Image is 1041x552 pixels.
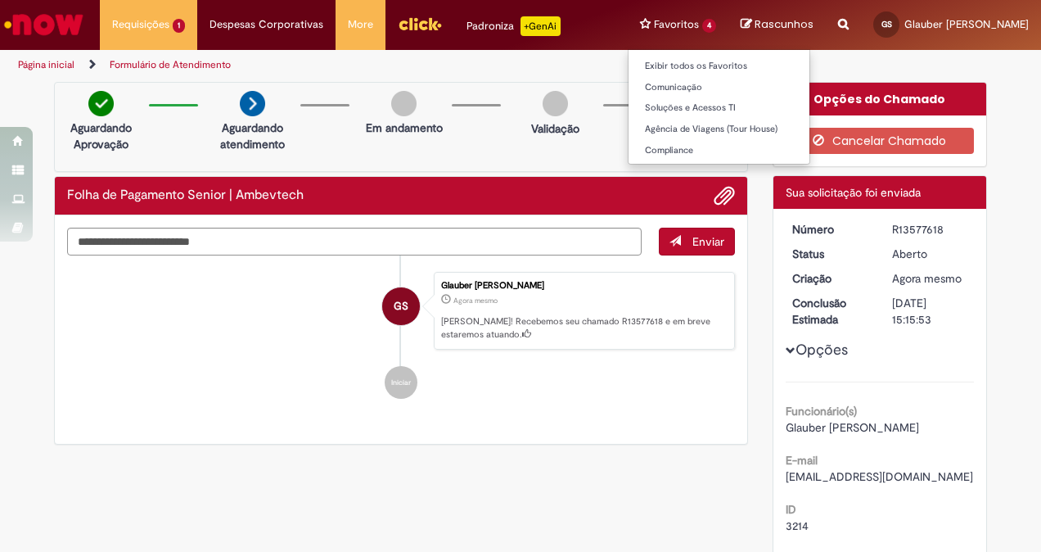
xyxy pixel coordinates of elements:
ul: Histórico de tíquete [67,256,735,416]
span: More [348,16,373,33]
div: Glauber [PERSON_NAME] [441,281,726,291]
button: Enviar [659,228,735,256]
div: R13577618 [892,221,968,238]
img: arrow-next.png [240,91,265,116]
div: Padroniza [466,16,561,36]
a: Página inicial [18,58,74,71]
div: Opções do Chamado [773,83,987,115]
textarea: Digite sua mensagem aqui... [67,228,642,256]
span: Agora mesmo [892,271,962,286]
span: Favoritos [654,16,699,33]
a: Formulário de Atendimento [110,58,231,71]
span: Requisições [112,16,169,33]
a: Rascunhos [741,17,813,33]
span: Glauber [PERSON_NAME] [786,420,919,435]
img: check-circle-green.png [88,91,114,116]
p: Aguardando Aprovação [61,120,141,152]
dt: Criação [780,270,881,287]
a: Exibir todos os Favoritos [629,57,809,75]
img: click_logo_yellow_360x200.png [398,11,442,36]
ul: Trilhas de página [12,50,682,80]
dt: Conclusão Estimada [780,295,881,328]
p: Em andamento [366,120,443,136]
a: Agência de Viagens (Tour House) [629,120,809,138]
a: Comunicação [629,79,809,97]
span: GS [394,287,408,326]
a: Compliance [629,142,809,160]
span: Glauber [PERSON_NAME] [904,17,1029,31]
span: Agora mesmo [453,296,498,305]
p: Aguardando atendimento [213,120,292,152]
img: ServiceNow [2,8,86,41]
div: 29/09/2025 15:15:49 [892,270,968,287]
a: Soluções e Acessos TI [629,99,809,117]
span: Enviar [692,234,724,249]
b: E-mail [786,453,818,468]
div: Aberto [892,246,968,262]
button: Adicionar anexos [714,185,735,206]
time: 29/09/2025 15:15:49 [892,271,962,286]
button: Cancelar Chamado [786,128,975,154]
span: [EMAIL_ADDRESS][DOMAIN_NAME] [786,469,973,484]
img: img-circle-grey.png [391,91,417,116]
div: [DATE] 15:15:53 [892,295,968,328]
dt: Status [780,246,881,262]
li: Glauber Marcelino Da Silva [67,272,735,351]
span: 4 [702,19,716,33]
p: Validação [531,120,579,137]
ul: Favoritos [628,49,810,165]
span: Rascunhos [755,16,813,32]
dt: Número [780,221,881,238]
h2: Folha de Pagamento Senior | Ambevtech Histórico de tíquete [67,188,304,203]
img: img-circle-grey.png [543,91,568,116]
p: +GenAi [520,16,561,36]
span: Despesas Corporativas [210,16,323,33]
span: 3214 [786,518,809,533]
b: ID [786,502,796,517]
span: Sua solicitação foi enviada [786,185,921,200]
p: [PERSON_NAME]! Recebemos seu chamado R13577618 e em breve estaremos atuando. [441,315,726,341]
b: Funcionário(s) [786,404,857,419]
div: Glauber Marcelino Da Silva [382,287,420,325]
span: 1 [173,19,185,33]
span: GS [881,19,892,29]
